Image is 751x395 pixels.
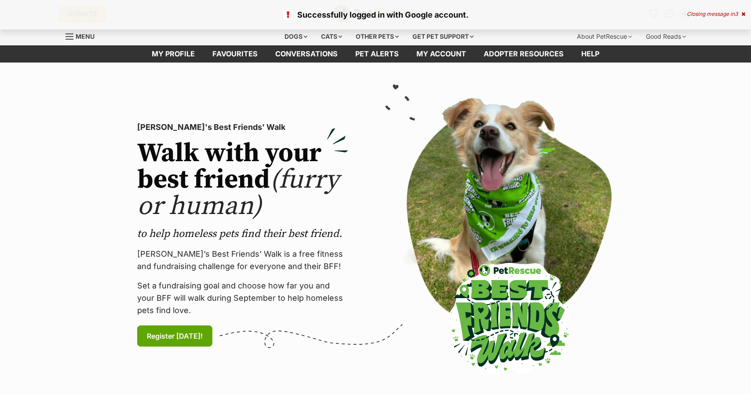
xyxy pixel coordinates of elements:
a: Favourites [204,45,266,63]
a: Register [DATE]! [137,325,212,347]
div: Other pets [350,28,405,45]
p: [PERSON_NAME]'s Best Friends' Walk [137,121,348,133]
p: Set a fundraising goal and choose how far you and your BFF will walk during September to help hom... [137,280,348,317]
h2: Walk with your best friend [137,140,348,220]
p: to help homeless pets find their best friend. [137,227,348,241]
a: Help [572,45,608,63]
div: Good Reads [640,28,692,45]
a: Adopter resources [475,45,572,63]
span: (furry or human) [137,163,339,223]
div: Cats [315,28,348,45]
a: My account [408,45,475,63]
p: [PERSON_NAME]’s Best Friends' Walk is a free fitness and fundraising challenge for everyone and t... [137,248,348,273]
div: Dogs [278,28,314,45]
div: Get pet support [406,28,480,45]
a: Menu [66,28,101,44]
div: About PetRescue [571,28,638,45]
a: conversations [266,45,346,63]
a: Pet alerts [346,45,408,63]
span: Menu [76,33,95,40]
a: My profile [143,45,204,63]
span: Register [DATE]! [147,331,203,341]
